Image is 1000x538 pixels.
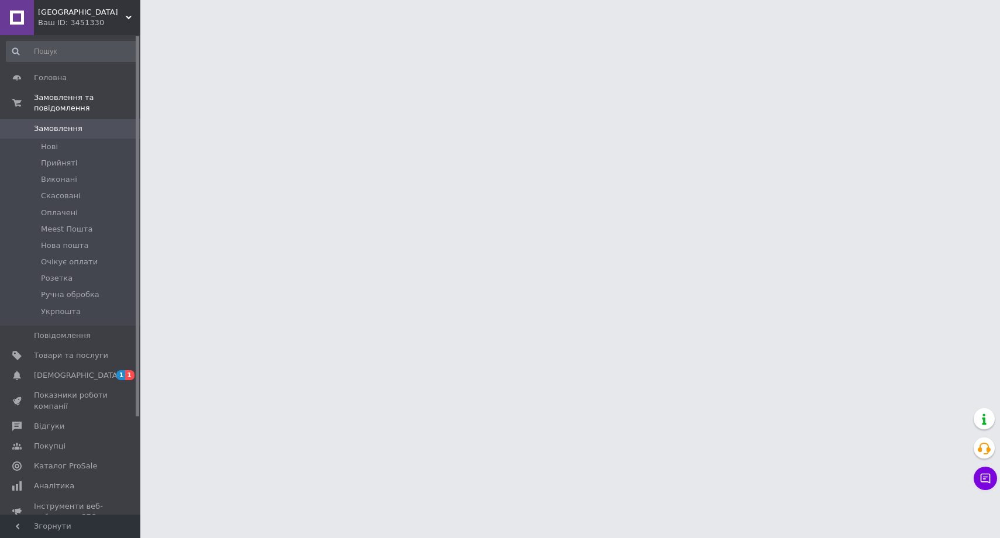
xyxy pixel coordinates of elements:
[34,421,64,432] span: Відгуки
[974,467,997,490] button: Чат з покупцем
[34,350,108,361] span: Товари та послуги
[34,501,108,522] span: Інструменти веб-майстра та SEO
[34,330,91,341] span: Повідомлення
[34,481,74,491] span: Аналітика
[34,441,65,451] span: Покупці
[6,41,138,62] input: Пошук
[41,240,88,251] span: Нова пошта
[41,174,77,185] span: Виконані
[38,7,126,18] span: DEVON
[34,390,108,411] span: Показники роботи компанії
[41,158,77,168] span: Прийняті
[34,123,82,134] span: Замовлення
[125,370,135,380] span: 1
[116,370,126,380] span: 1
[34,73,67,83] span: Головна
[34,92,140,113] span: Замовлення та повідомлення
[41,208,78,218] span: Оплачені
[41,224,92,234] span: Meest Пошта
[41,273,73,284] span: Розетка
[41,257,98,267] span: Очікує оплати
[41,306,81,317] span: Укрпошта
[41,191,81,201] span: Скасовані
[38,18,140,28] div: Ваш ID: 3451330
[34,461,97,471] span: Каталог ProSale
[41,289,99,300] span: Ручна обробка
[34,370,120,381] span: [DEMOGRAPHIC_DATA]
[41,142,58,152] span: Нові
